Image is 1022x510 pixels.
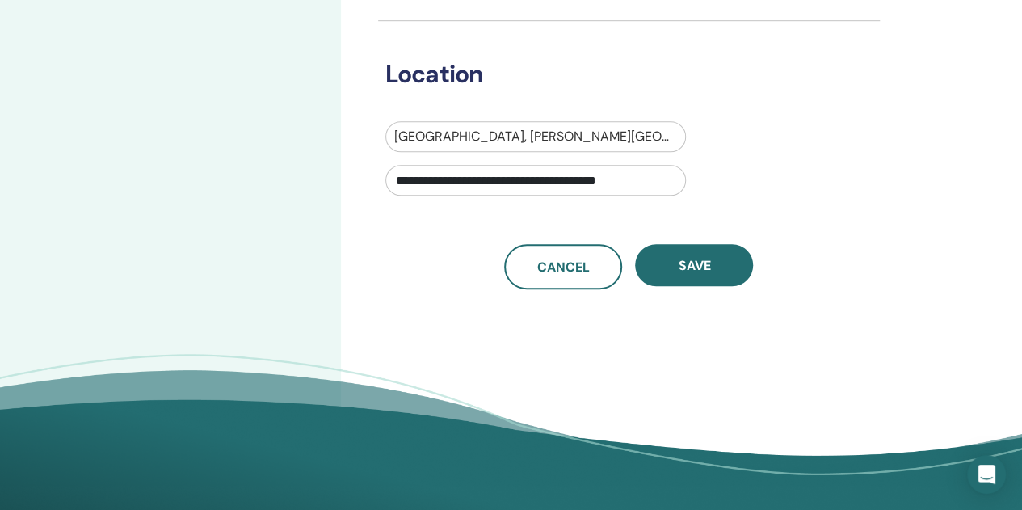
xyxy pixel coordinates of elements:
[967,455,1006,494] div: Open Intercom Messenger
[537,259,590,276] span: Cancel
[678,257,710,274] span: Save
[635,244,753,286] button: Save
[376,60,858,89] h3: Location
[504,244,622,289] a: Cancel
